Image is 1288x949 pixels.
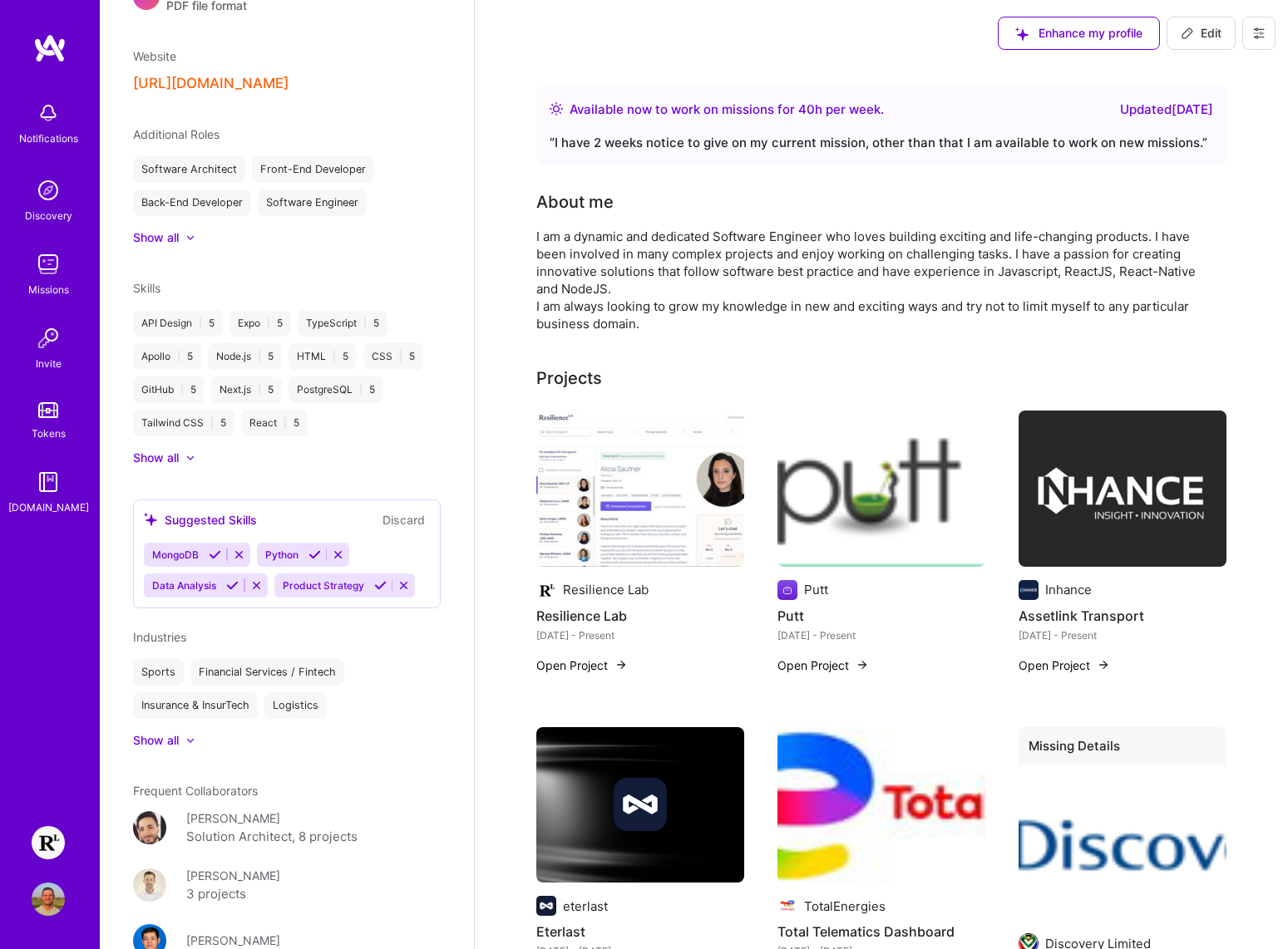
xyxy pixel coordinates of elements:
button: Discard [378,510,430,529]
i: Reject [233,548,245,561]
div: Resilience Lab [563,581,649,598]
img: Automated Testing Framework (ATF) [1019,765,1226,921]
span: 40 [798,101,815,117]
div: Node.js 5 [208,343,282,370]
button: Enhance my profile [998,17,1160,50]
div: [DATE] - Present [1019,627,1226,644]
i: Reject [397,579,410,592]
span: | [258,383,261,396]
img: Assetlink Transport [1019,411,1226,567]
div: [PERSON_NAME] [186,932,280,949]
div: Notifications [19,130,78,147]
img: arrow-right [1097,658,1110,671]
h4: Eterlast [536,921,744,942]
div: [PERSON_NAME] [186,867,280,884]
div: Tokens [32,425,66,442]
div: GitHub 5 [133,376,205,403]
div: Software Architect [133,156,245,183]
div: Solution Architect, 8 projects [186,827,358,847]
div: Next.js 5 [211,376,282,403]
span: | [359,383,363,396]
i: icon SuggestedTeams [144,513,158,527]
img: tokens [38,402,58,418]
img: User Avatar [32,883,65,916]
a: User Avatar[PERSON_NAME]Solution Architect, 8 projects [133,809,441,847]
span: Edit [1181,25,1221,42]
div: Available now to work on missions for h per week . [570,100,884,120]
div: Show all [133,229,179,246]
img: User Avatar [133,811,166,844]
img: arrow-right [614,658,628,671]
span: | [258,350,261,363]
img: Invite [32,322,65,355]
span: Skills [133,281,160,295]
span: Product Strategy [283,579,364,592]
img: discovery [32,174,65,207]
div: Software Engineer [258,189,367,216]
button: [URL][DOMAIN_NAME] [133,75,289,92]
img: Company logo [1019,580,1039,600]
h4: Total Telematics Dashboard [777,921,985,942]
h4: Putt [777,605,985,627]
h4: Resilience Lab [536,605,744,627]
div: Updated [DATE] [1120,100,1213,120]
a: User Avatar[PERSON_NAME]3 projects [133,867,441,904]
img: guide book [32,465,65,499]
img: Resilience Lab [536,411,744,567]
span: | [199,317,202,330]
img: teamwork [32,248,65,281]
span: Website [133,49,176,63]
div: 3 projects [186,884,246,904]
div: [DATE] - Present [536,627,744,644]
div: [DATE] - Present [777,627,985,644]
div: Suggested Skills [144,511,257,529]
i: Reject [250,579,263,592]
i: Accept [209,548,221,561]
span: Frequent Collaborators [133,784,258,798]
button: Open Project [777,656,869,674]
i: Reject [332,548,344,561]
span: Enhance my profile [1015,25,1142,42]
div: PostgreSQL 5 [289,376,383,403]
img: Availability [550,102,563,116]
div: HTML 5 [289,343,357,370]
i: icon SuggestedTeams [1015,27,1029,41]
div: Missing Details [1019,727,1226,771]
div: React 5 [241,410,308,436]
button: Edit [1167,17,1236,50]
img: Company logo [614,778,667,831]
img: Total Telematics Dashboard [777,727,985,883]
div: About me [536,189,614,214]
div: Projects [536,366,602,391]
div: Back-End Developer [133,189,251,216]
div: Apollo 5 [133,343,201,370]
div: Financial Services / Fintech [190,659,344,686]
div: Expo 5 [229,310,291,337]
span: | [333,350,336,363]
div: Logistics [264,692,327,719]
i: Accept [226,579,239,592]
div: I am a dynamic and dedicated Software Engineer who loves building exciting and life-changing prod... [536,228,1202,332]
button: Open Project [1019,656,1110,674]
img: Putt [777,411,985,567]
img: logo [33,33,67,63]
span: | [210,416,214,430]
span: | [177,350,180,363]
div: Front-End Developer [252,156,374,183]
span: | [267,317,270,330]
img: cover [536,727,744,883]
img: Company logo [777,580,797,600]
div: [DOMAIN_NAME] [8,499,89,516]
a: User Avatar [27,883,69,916]
div: TypeScript 5 [298,310,387,337]
span: Data Analysis [152,579,216,592]
img: bell [32,96,65,130]
img: Company logo [536,896,556,916]
span: MongoDB [152,548,199,561]
i: Accept [308,548,321,561]
div: Putt [804,581,828,598]
div: Show all [133,450,179,466]
div: Insurance & InsurTech [133,692,258,719]
img: User Avatar [133,868,166,902]
div: TotalEnergies [804,897,886,915]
